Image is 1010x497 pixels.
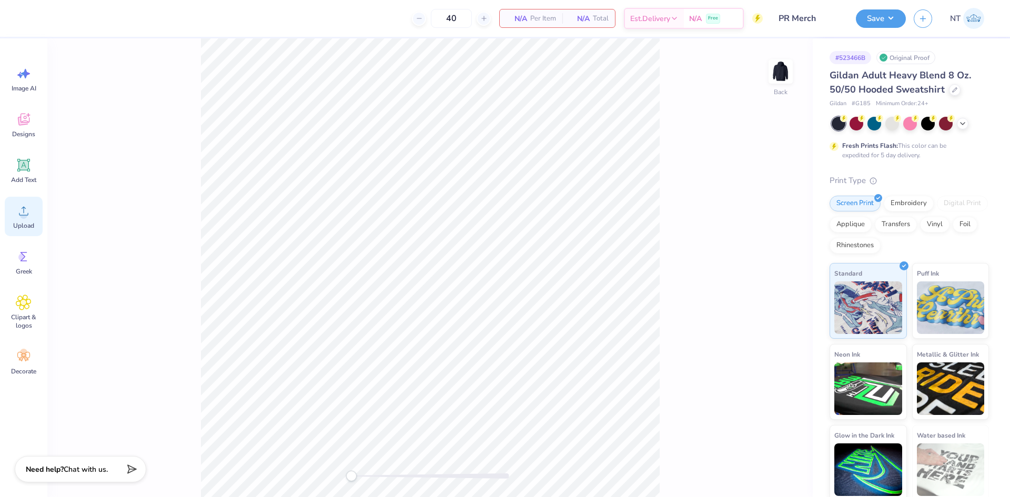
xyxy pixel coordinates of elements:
span: # G185 [852,99,871,108]
span: Chat with us. [64,464,108,474]
strong: Need help? [26,464,64,474]
img: Puff Ink [917,281,985,334]
div: # 523466B [830,51,871,64]
img: Glow in the Dark Ink [834,443,902,496]
input: – – [431,9,472,28]
span: Per Item [530,13,556,24]
span: Metallic & Glitter Ink [917,349,979,360]
span: Puff Ink [917,268,939,279]
div: Digital Print [937,196,988,211]
span: Est. Delivery [630,13,670,24]
div: Original Proof [876,51,935,64]
span: N/A [689,13,702,24]
span: Image AI [12,84,36,93]
div: Rhinestones [830,238,881,253]
div: Back [774,87,787,97]
div: Applique [830,217,872,232]
span: Gildan Adult Heavy Blend 8 Oz. 50/50 Hooded Sweatshirt [830,69,971,96]
span: Standard [834,268,862,279]
span: Designs [12,130,35,138]
strong: Fresh Prints Flash: [842,141,898,150]
div: Print Type [830,175,989,187]
input: Untitled Design [771,8,848,29]
a: NT [945,8,989,29]
span: N/A [506,13,527,24]
img: Back [770,61,791,82]
span: Upload [13,221,34,230]
span: N/A [569,13,590,24]
span: Glow in the Dark Ink [834,430,894,441]
div: This color can be expedited for 5 day delivery. [842,141,972,160]
img: Nestor Talens [963,8,984,29]
img: Standard [834,281,902,334]
span: Minimum Order: 24 + [876,99,928,108]
span: Water based Ink [917,430,965,441]
span: Free [708,15,718,22]
span: Neon Ink [834,349,860,360]
div: Foil [953,217,977,232]
img: Water based Ink [917,443,985,496]
span: Total [593,13,609,24]
span: Gildan [830,99,846,108]
span: Decorate [11,367,36,376]
img: Neon Ink [834,362,902,415]
span: NT [950,13,961,25]
span: Clipart & logos [6,313,41,330]
div: Screen Print [830,196,881,211]
span: Add Text [11,176,36,184]
div: Vinyl [920,217,950,232]
div: Embroidery [884,196,934,211]
div: Accessibility label [346,471,357,481]
button: Save [856,9,906,28]
img: Metallic & Glitter Ink [917,362,985,415]
div: Transfers [875,217,917,232]
span: Greek [16,267,32,276]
